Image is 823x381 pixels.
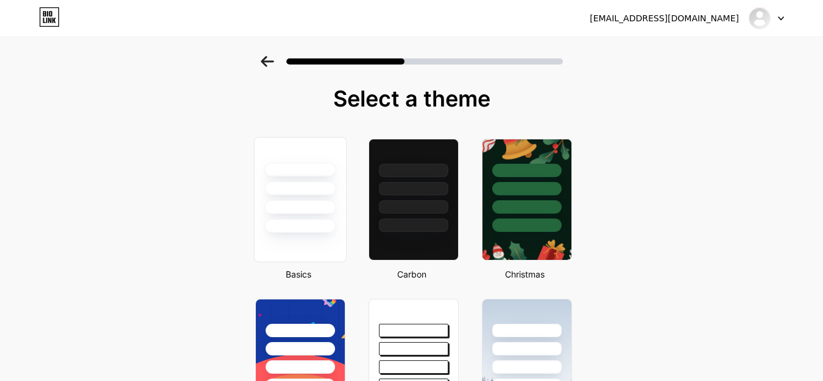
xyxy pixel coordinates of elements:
[252,268,345,281] div: Basics
[250,86,573,111] div: Select a theme
[365,268,459,281] div: Carbon
[590,12,739,25] div: [EMAIL_ADDRESS][DOMAIN_NAME]
[478,268,572,281] div: Christmas
[748,7,771,30] img: saiworldtravel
